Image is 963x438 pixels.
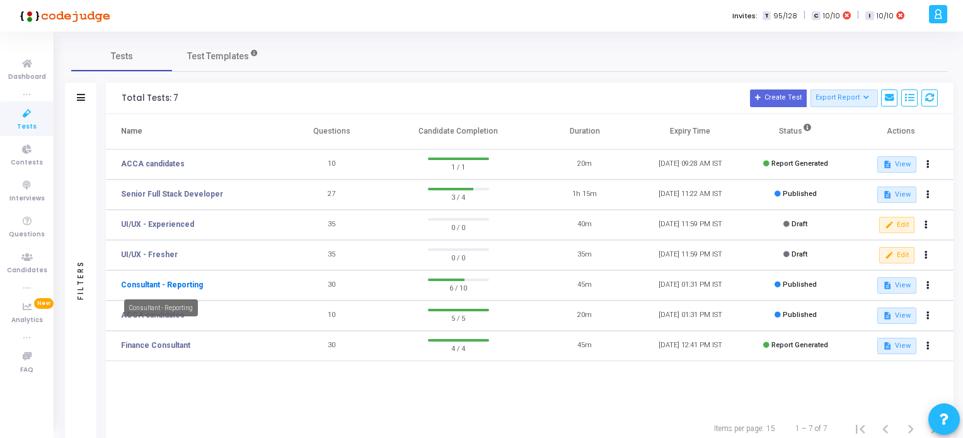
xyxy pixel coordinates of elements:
[877,277,916,294] button: View
[810,89,878,107] button: Export Report
[279,210,384,240] td: 35
[792,250,807,258] span: Draft
[532,180,637,210] td: 1h 15m
[879,217,914,233] button: Edit
[883,342,892,350] mat-icon: description
[638,270,743,301] td: [DATE] 01:31 PM IST
[792,220,807,228] span: Draft
[743,114,848,149] th: Status
[638,210,743,240] td: [DATE] 11:59 PM IST
[877,11,894,21] span: 10/10
[877,338,916,354] button: View
[773,11,797,21] span: 95/128
[766,423,775,434] div: 15
[428,190,489,203] span: 3 / 4
[106,114,279,149] th: Name
[877,156,916,173] button: View
[124,299,198,316] div: Consultant - Reporting
[638,180,743,210] td: [DATE] 11:22 AM IST
[857,9,859,22] span: |
[763,11,771,21] span: T
[428,251,489,263] span: 0 / 0
[877,308,916,324] button: View
[532,240,637,270] td: 35m
[532,270,637,301] td: 45m
[865,11,874,21] span: I
[885,251,894,260] mat-icon: edit
[9,193,45,204] span: Interviews
[532,301,637,331] td: 20m
[34,298,54,309] span: New
[879,247,914,263] button: Edit
[771,341,828,349] span: Report Generated
[9,229,45,240] span: Questions
[20,365,33,376] span: FAQ
[783,280,817,289] span: Published
[783,311,817,319] span: Published
[428,160,489,173] span: 1 / 1
[883,311,892,320] mat-icon: description
[17,122,37,132] span: Tests
[11,158,43,168] span: Contests
[795,423,827,434] div: 1 – 7 of 7
[812,11,820,21] span: C
[783,190,817,198] span: Published
[638,331,743,361] td: [DATE] 12:41 PM IST
[848,114,954,149] th: Actions
[638,301,743,331] td: [DATE] 01:31 PM IST
[121,340,190,351] a: Finance Consultant
[638,149,743,180] td: [DATE] 09:28 AM IST
[279,180,384,210] td: 27
[75,210,86,349] div: Filters
[877,187,916,203] button: View
[428,221,489,233] span: 0 / 0
[532,149,637,180] td: 20m
[121,219,194,230] a: UI/UX - Experienced
[428,281,489,294] span: 6 / 10
[532,114,637,149] th: Duration
[883,281,892,290] mat-icon: description
[732,11,758,21] label: Invites:
[823,11,840,21] span: 10/10
[428,342,489,354] span: 4 / 4
[883,190,892,199] mat-icon: description
[638,114,743,149] th: Expiry Time
[121,279,203,291] a: Consultant - Reporting
[384,114,532,149] th: Candidate Completion
[532,210,637,240] td: 40m
[279,240,384,270] td: 35
[111,50,133,63] span: Tests
[187,50,249,63] span: Test Templates
[804,9,805,22] span: |
[122,93,178,103] div: Total Tests: 7
[7,265,47,276] span: Candidates
[121,158,185,170] a: ACCA candidates
[428,311,489,324] span: 5 / 5
[883,160,892,169] mat-icon: description
[279,331,384,361] td: 30
[8,72,46,83] span: Dashboard
[279,149,384,180] td: 10
[885,221,894,229] mat-icon: edit
[279,114,384,149] th: Questions
[11,315,43,326] span: Analytics
[121,188,223,200] a: Senior Full Stack Developer
[638,240,743,270] td: [DATE] 11:59 PM IST
[750,89,807,107] button: Create Test
[532,331,637,361] td: 45m
[121,249,178,260] a: UI/UX - Fresher
[16,3,110,28] img: logo
[279,301,384,331] td: 10
[279,270,384,301] td: 30
[771,159,828,168] span: Report Generated
[714,423,764,434] div: Items per page:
